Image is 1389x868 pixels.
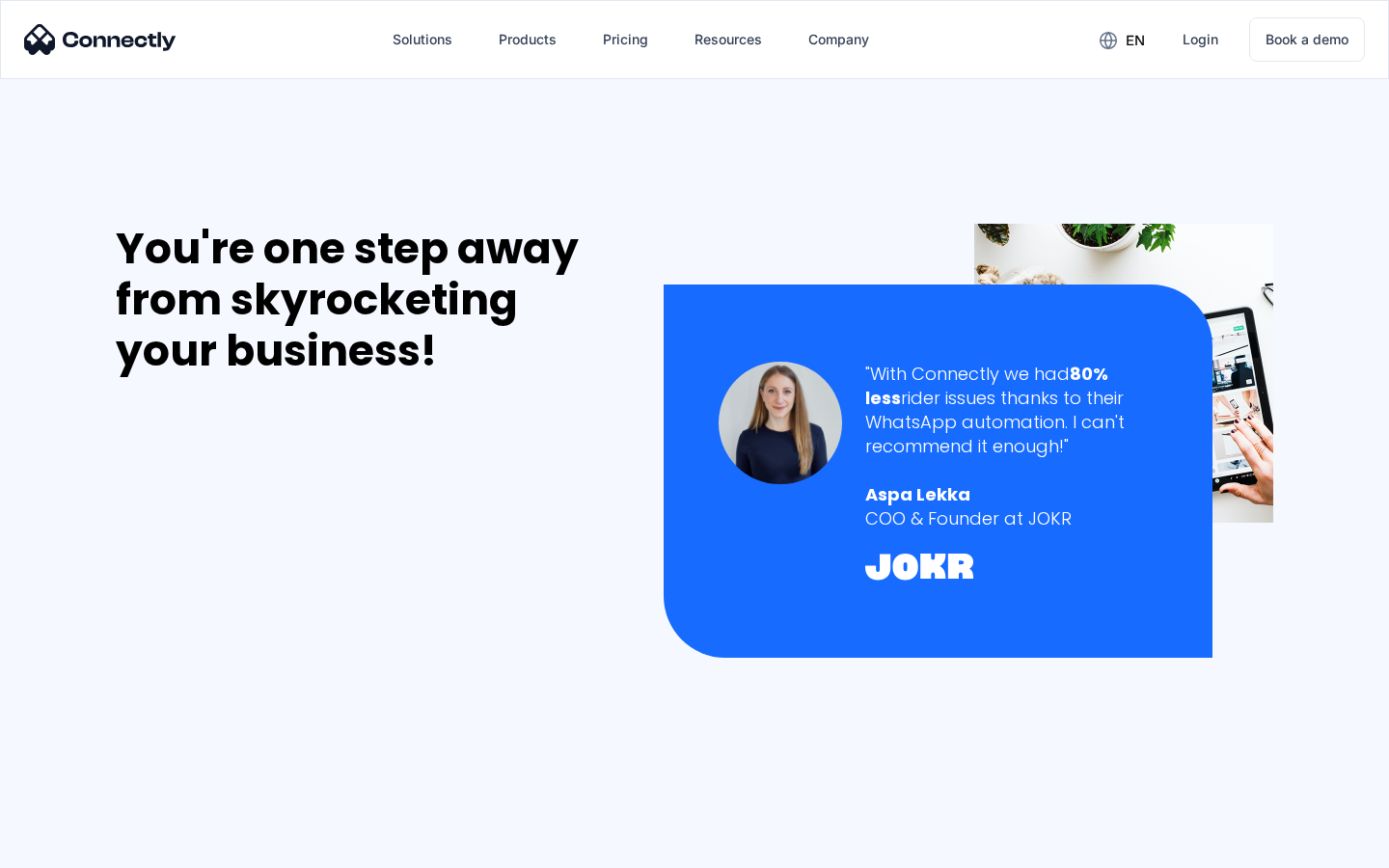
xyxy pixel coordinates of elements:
[377,16,468,63] div: Solutions
[679,16,777,63] div: Resources
[19,834,116,861] aside: Language selected: English
[116,224,623,376] div: You're one step away from skyrocketing your business!
[393,26,452,53] div: Solutions
[1249,17,1365,62] a: Book a demo
[865,482,970,506] strong: Aspa Lekka
[865,362,1157,459] div: "With Connectly we had rider issues thanks to their WhatsApp automation. I can't recommend it eno...
[587,16,664,63] a: Pricing
[694,26,762,53] div: Resources
[1126,27,1145,54] div: en
[1084,25,1159,54] div: en
[39,834,116,861] ul: Language list
[808,26,869,53] div: Company
[483,16,572,63] div: Products
[499,26,557,53] div: Products
[116,399,405,842] iframe: Form 0
[865,362,1108,410] strong: 80% less
[24,24,177,55] img: Connectly Logo
[1167,16,1234,63] a: Login
[603,26,648,53] div: Pricing
[793,16,885,63] div: Company
[1183,26,1218,53] div: Login
[865,506,1157,530] div: COO & Founder at JOKR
